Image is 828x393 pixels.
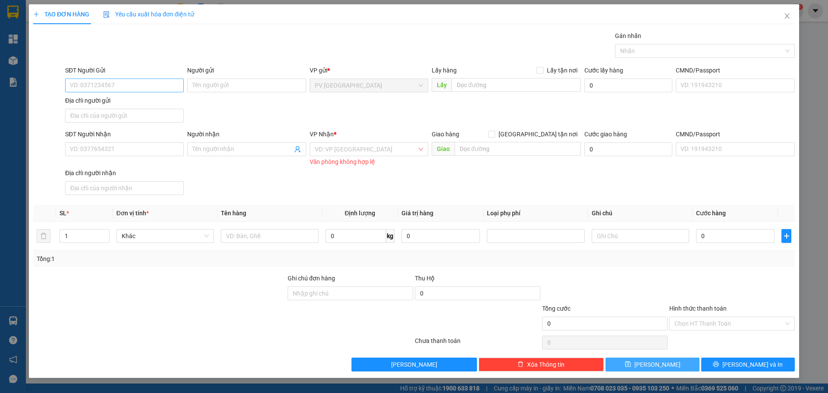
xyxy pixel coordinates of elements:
div: CMND/Passport [676,66,794,75]
img: icon [103,11,110,18]
div: Tổng: 1 [37,254,320,264]
span: Lấy tận nơi [543,66,581,75]
span: PV Hòa Thành [315,79,423,92]
span: SL [60,210,66,217]
span: save [625,361,631,368]
input: Ghi Chú [592,229,689,243]
span: Đơn vị tính [116,210,149,217]
input: Cước lấy hàng [584,79,672,92]
span: [PERSON_NAME] [634,360,681,369]
input: Địa chỉ của người gửi [65,109,184,123]
span: TẠO ĐƠN HÀNG [33,11,89,18]
input: Địa chỉ của người nhận [65,181,184,195]
div: Chưa thanh toán [414,336,541,351]
span: plus [782,233,790,239]
span: Yêu cầu xuất hóa đơn điện tử [103,11,194,18]
span: [GEOGRAPHIC_DATA] tận nơi [495,129,581,139]
label: Cước lấy hàng [584,67,623,74]
label: Ghi chú đơn hàng [288,275,335,282]
span: Giao hàng [432,131,459,138]
label: Hình thức thanh toán [669,305,727,312]
span: VP Nhận [310,131,334,138]
input: 0 [401,229,480,243]
button: deleteXóa Thông tin [479,358,604,371]
span: Định lượng [345,210,375,217]
span: Giao [432,142,455,156]
div: Văn phòng không hợp lệ [310,157,428,167]
button: Close [775,4,799,28]
input: VD: Bàn, Ghế [221,229,318,243]
div: Địa chỉ người gửi [65,96,184,105]
label: Cước giao hàng [584,131,627,138]
div: Người nhận [187,129,306,139]
div: SĐT Người Nhận [65,129,184,139]
span: Xóa Thông tin [527,360,565,369]
th: Ghi chú [588,205,693,222]
span: Lấy hàng [432,67,457,74]
div: SĐT Người Gửi [65,66,184,75]
div: Địa chỉ người nhận [65,168,184,178]
button: [PERSON_NAME] [351,358,477,371]
span: Khác [122,230,209,242]
div: VP gửi [310,66,428,75]
span: user-add [294,146,301,153]
span: [PERSON_NAME] và In [722,360,783,369]
button: delete [37,229,50,243]
span: kg [386,229,395,243]
input: Cước giao hàng [584,142,672,156]
span: Tổng cước [542,305,571,312]
input: Dọc đường [452,78,581,92]
div: CMND/Passport [676,129,794,139]
span: delete [517,361,524,368]
span: Cước hàng [696,210,726,217]
input: Ghi chú đơn hàng [288,286,413,300]
span: printer [713,361,719,368]
span: Lấy [432,78,452,92]
span: plus [33,11,39,17]
button: plus [781,229,791,243]
span: Giá trị hàng [401,210,433,217]
div: Người gửi [187,66,306,75]
input: Dọc đường [455,142,581,156]
button: printer[PERSON_NAME] và In [701,358,795,371]
button: save[PERSON_NAME] [605,358,699,371]
span: close [784,13,790,19]
span: [PERSON_NAME] [391,360,437,369]
span: Tên hàng [221,210,246,217]
label: Gán nhãn [615,32,641,39]
span: Thu Hộ [415,275,435,282]
th: Loại phụ phí [483,205,588,222]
